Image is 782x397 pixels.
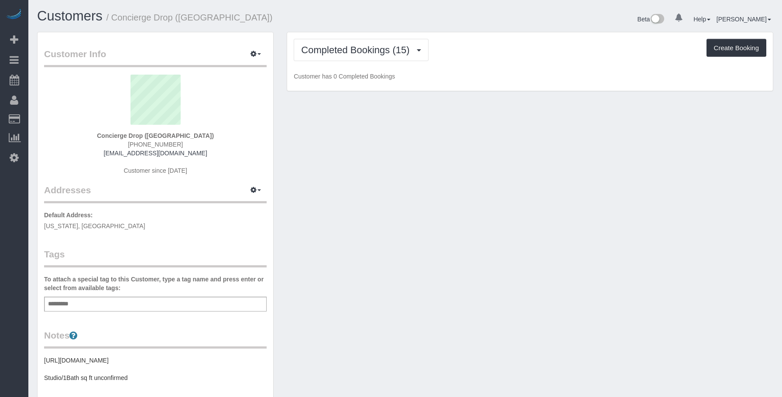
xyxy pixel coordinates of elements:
[650,14,664,25] img: New interface
[707,39,766,57] button: Create Booking
[44,222,145,229] span: [US_STATE], [GEOGRAPHIC_DATA]
[44,356,267,382] pre: [URL][DOMAIN_NAME] Studio/1Bath sq ft unconfirmed
[294,72,766,81] p: Customer has 0 Completed Bookings
[44,248,267,267] legend: Tags
[717,16,771,23] a: [PERSON_NAME]
[124,167,187,174] span: Customer since [DATE]
[301,44,414,55] span: Completed Bookings (15)
[97,132,214,139] strong: Concierge Drop ([GEOGRAPHIC_DATA])
[128,141,183,148] span: [PHONE_NUMBER]
[294,39,428,61] button: Completed Bookings (15)
[37,8,103,24] a: Customers
[44,48,267,67] legend: Customer Info
[44,329,267,349] legend: Notes
[104,150,207,157] a: [EMAIL_ADDRESS][DOMAIN_NAME]
[44,211,93,219] label: Default Address:
[638,16,665,23] a: Beta
[693,16,710,23] a: Help
[5,9,23,21] img: Automaid Logo
[106,13,273,22] small: / Concierge Drop ([GEOGRAPHIC_DATA])
[44,275,267,292] label: To attach a special tag to this Customer, type a tag name and press enter or select from availabl...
